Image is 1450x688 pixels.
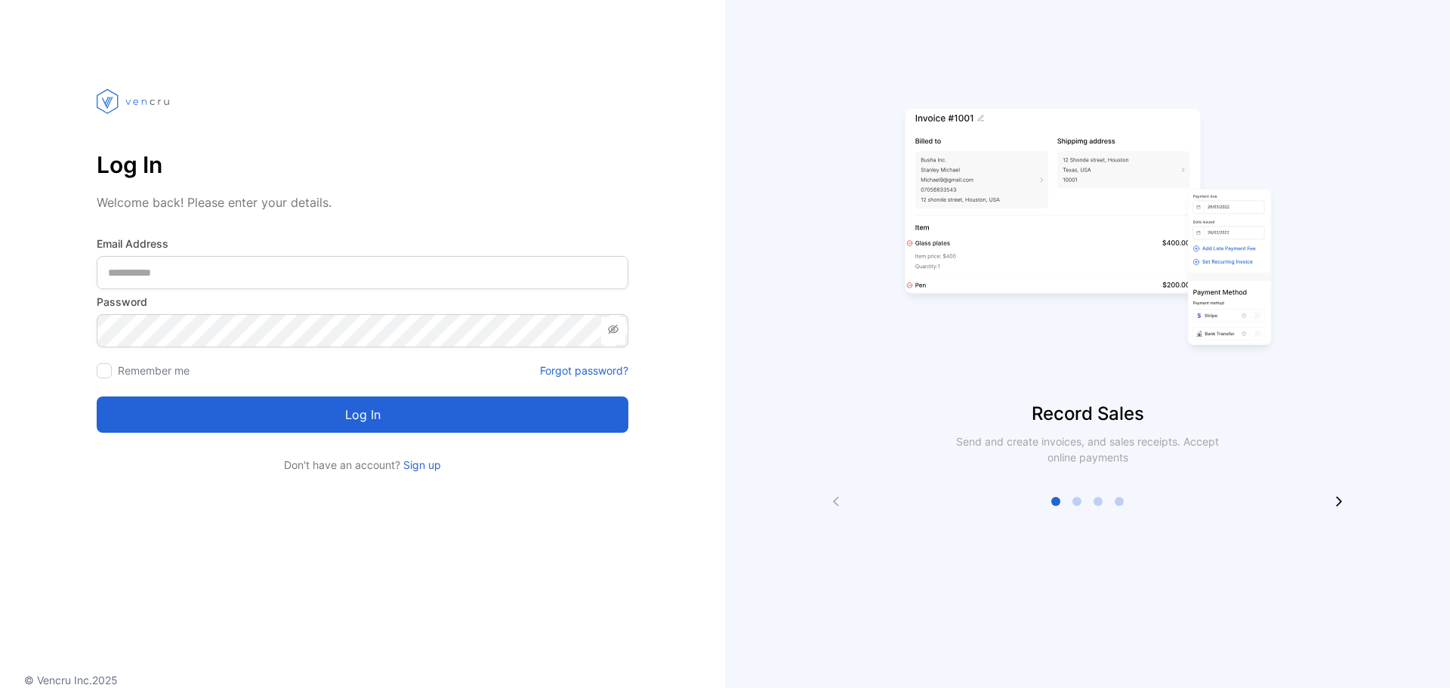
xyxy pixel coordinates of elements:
[942,433,1232,465] p: Send and create invoices, and sales receipts. Accept online payments
[97,60,172,142] img: vencru logo
[899,60,1276,400] img: slider image
[97,396,628,433] button: Log in
[400,458,441,471] a: Sign up
[97,457,628,473] p: Don't have an account?
[97,236,628,251] label: Email Address
[97,294,628,310] label: Password
[97,193,628,211] p: Welcome back! Please enter your details.
[540,363,628,378] a: Forgot password?
[97,147,628,183] p: Log In
[118,364,190,377] label: Remember me
[725,400,1450,427] p: Record Sales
